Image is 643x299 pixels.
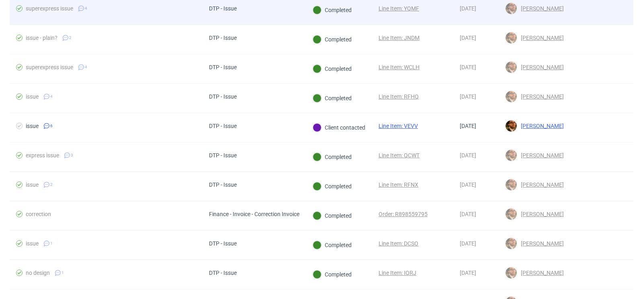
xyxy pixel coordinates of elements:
span: 2 [50,181,53,188]
a: Line Item: JNDM [379,35,420,41]
img: Matteo Corsico [506,150,517,161]
div: Completed [313,94,352,103]
span: [PERSON_NAME] [518,270,564,276]
span: [PERSON_NAME] [518,211,564,217]
div: issue [26,181,39,188]
img: Matteo Corsico [506,208,517,220]
div: Completed [313,211,352,220]
div: Completed [313,6,352,14]
img: Matteo Corsico [506,267,517,278]
img: Matteo Corsico [506,120,517,132]
span: [PERSON_NAME] [518,93,564,100]
div: DTP - Issue [209,123,237,129]
div: correction [26,211,51,217]
div: issue [26,123,39,129]
div: Completed [313,182,352,191]
img: Matteo Corsico [506,238,517,249]
span: [PERSON_NAME] [518,64,564,70]
div: DTP - Issue [209,64,237,70]
img: Matteo Corsico [506,62,517,73]
span: 2 [69,35,72,41]
div: Completed [313,270,352,279]
span: [DATE] [460,270,476,276]
div: issue - plain? [26,35,57,41]
span: [PERSON_NAME] [518,152,564,159]
div: Completed [313,35,352,44]
span: [PERSON_NAME] [518,123,564,129]
span: 1 [50,240,53,247]
div: DTP - Issue [209,35,237,41]
span: [DATE] [460,240,476,247]
div: superexpress issue [26,5,73,12]
span: 6 [50,123,53,129]
div: DTP - Issue [209,152,237,159]
div: issue [26,93,39,100]
a: Line Item: RFNX [379,181,418,188]
div: DTP - Issue [209,5,237,12]
div: DTP - Issue [209,270,237,276]
a: Order: R898559795 [379,211,428,217]
span: [PERSON_NAME] [518,35,564,41]
span: 1 [61,270,64,276]
div: no design [26,270,50,276]
img: Matteo Corsico [506,179,517,190]
img: Matteo Corsico [506,91,517,102]
div: issue [26,240,39,247]
span: [DATE] [460,5,476,12]
span: [DATE] [460,211,476,217]
div: superexpress issue [26,64,73,70]
span: [PERSON_NAME] [518,5,564,12]
span: 3 [71,152,73,159]
a: Line Item: WCLH [379,64,420,70]
img: Matteo Corsico [506,3,517,14]
span: 4 [85,5,87,12]
div: Completed [313,241,352,250]
span: [PERSON_NAME] [518,240,564,247]
div: DTP - Issue [209,93,237,100]
span: [PERSON_NAME] [518,181,564,188]
span: 4 [85,64,87,70]
img: Matteo Corsico [506,32,517,43]
span: [DATE] [460,181,476,188]
div: Client contacted [313,123,365,132]
a: Line Item: YQMF [379,5,419,12]
div: DTP - Issue [209,240,237,247]
a: Line Item: DCSO [379,240,418,247]
div: Completed [313,64,352,73]
span: [DATE] [460,93,476,100]
div: DTP - Issue [209,181,237,188]
div: express issue [26,152,59,159]
a: Line Item: VEVV [379,123,418,129]
span: [DATE] [460,35,476,41]
span: [DATE] [460,123,476,129]
span: [DATE] [460,152,476,159]
a: Line Item: RFHQ [379,93,419,100]
a: Line Item: QCWT [379,152,420,159]
span: [DATE] [460,64,476,70]
a: Line Item: IQRJ [379,270,416,276]
div: Completed [313,153,352,161]
div: Finance - Invoice - Correction Invoice [209,211,299,217]
span: 4 [50,93,53,100]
